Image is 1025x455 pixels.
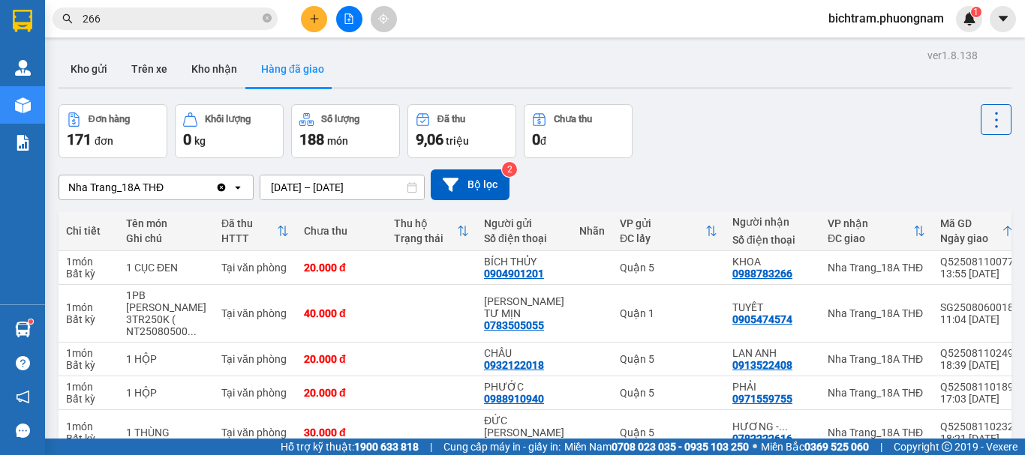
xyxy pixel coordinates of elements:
input: Selected Nha Trang_18A THĐ. [165,180,167,195]
span: Cung cấp máy in - giấy in: [443,439,561,455]
div: 0988910940 [484,393,544,405]
span: aim [378,13,389,24]
sup: 1 [29,319,33,324]
div: Nha Trang_18A THĐ [828,387,925,399]
div: 1 HỘP [126,387,206,399]
img: warehouse-icon [15,60,31,76]
span: 0 [532,130,540,148]
span: file-add [344,13,354,24]
div: 0971559755 [732,393,792,405]
th: Toggle SortBy [612,211,725,251]
div: 1 món [66,381,111,393]
span: 188 [299,130,324,148]
span: ... [779,421,788,433]
div: LAN ANH [732,347,813,359]
div: Số điện thoại [484,232,564,244]
svg: open [232,181,244,193]
div: 1 THÙNG [126,427,206,439]
div: Đã thu [221,217,277,229]
span: notification [16,390,30,404]
button: aim [371,6,397,32]
div: BÍCH THỦY [484,256,564,268]
div: 0913522408 [732,359,792,371]
div: Tại văn phòng [221,387,289,399]
div: VP nhận [828,217,913,229]
div: Chưa thu [304,225,379,237]
img: logo-vxr [13,10,32,32]
strong: 0369 525 060 [804,441,869,453]
div: Người gửi [484,217,564,229]
div: Trạng thái [394,232,457,244]
button: Kho nhận [179,51,249,87]
span: message [16,424,30,438]
span: 1 [973,7,978,17]
button: Trên xe [119,51,179,87]
div: 1 món [66,256,111,268]
span: triệu [446,135,469,147]
th: Toggle SortBy [386,211,476,251]
div: Số lượng [321,114,359,124]
div: TUYẾT [732,301,813,313]
div: PHƯỚC [484,381,564,393]
button: Chưa thu0đ [524,104,633,158]
strong: 1900 633 818 [354,441,419,453]
div: Bất kỳ [66,313,111,325]
div: 0988783266 [732,268,792,280]
div: Số điện thoại [732,234,813,246]
span: đ [540,135,546,147]
div: Q52508110189 [940,381,1014,393]
div: 20.000 đ [304,387,379,399]
div: ver 1.8.138 [927,47,978,64]
div: 11:04 [DATE] [940,313,1014,325]
div: Q52508110232 [940,421,1014,433]
div: Q52508110077 [940,256,1014,268]
div: 13:55 [DATE] [940,268,1014,280]
div: 1 CỤC ĐEN [126,262,206,274]
div: ĐC lấy [620,232,705,244]
div: Bất kỳ [66,359,111,371]
input: Tìm tên, số ĐT hoặc mã đơn [83,10,260,27]
th: Toggle SortBy [933,211,1021,251]
div: Quận 1 [620,307,717,319]
button: Khối lượng0kg [175,104,284,158]
div: 20.000 đ [304,353,379,365]
span: search [62,13,73,24]
div: Nha Trang_18A THĐ [828,307,925,319]
div: Q52508110249 [940,347,1014,359]
span: Miền Nam [564,439,749,455]
div: Chưa thu [554,114,592,124]
span: đơn [95,135,113,147]
button: Hàng đã giao [249,51,336,87]
div: HTTT [221,232,277,244]
div: 18:21 [DATE] [940,433,1014,445]
div: SG2508060018 [940,301,1014,313]
div: ĐC giao [828,232,913,244]
div: HƯƠNG - THÀNH LONG [732,421,813,433]
div: Quận 5 [620,353,717,365]
span: close-circle [263,13,272,22]
span: | [880,439,882,455]
div: Ghi chú [126,232,206,244]
th: Toggle SortBy [820,211,933,251]
div: Quận 5 [620,427,717,439]
div: Ngày giao [940,232,1002,244]
span: | [430,439,432,455]
div: Mã GD [940,217,1002,229]
sup: 2 [502,162,517,177]
div: CHÂU [484,347,564,359]
div: KHOA [732,256,813,268]
span: 171 [67,130,92,148]
img: icon-new-feature [963,12,976,25]
div: Nha Trang_18A THĐ [828,353,925,365]
div: 0905474574 [732,313,792,325]
div: 0904901201 [484,268,544,280]
div: 40.000 đ [304,307,379,319]
div: VP gửi [620,217,705,229]
span: bichtram.phuongnam [816,9,956,28]
span: Hỗ trợ kỹ thuật: [281,439,419,455]
sup: 1 [971,7,981,17]
span: close-circle [263,12,272,26]
button: plus [301,6,327,32]
div: 17:03 [DATE] [940,393,1014,405]
div: 1PB T.HỘ 3TR250K ( NT2508050047 ) [126,289,206,337]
